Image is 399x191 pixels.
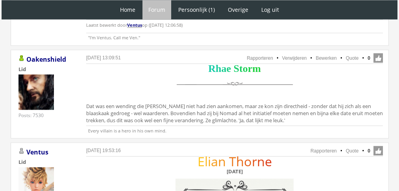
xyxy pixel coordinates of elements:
[208,152,211,170] span: i
[205,152,208,170] span: l
[174,75,296,93] img: scheidingslijn.png
[265,152,272,170] span: e
[86,55,121,60] a: [DATE] 13:09:51
[127,22,142,28] a: Ventus
[18,65,74,72] div: Lid
[18,158,74,165] div: Lid
[316,55,336,61] a: Bewerken
[234,62,239,74] span: S
[243,62,248,74] span: o
[346,148,359,153] a: Quote
[310,148,337,153] a: Rapporteren
[18,148,25,154] img: Gebruiker is offline
[18,74,54,110] img: Oakenshield
[26,147,48,156] a: Ventus
[257,152,265,170] span: n
[247,55,273,61] a: Rapporteren
[229,152,236,170] span: T
[86,19,383,31] p: Laatst bewerkt door op ([DATE] 12:06:58)
[282,55,307,61] a: Verwijderen
[221,62,226,74] span: a
[86,147,121,153] a: [DATE] 19:53:16
[252,152,257,170] span: r
[216,62,221,74] span: h
[26,55,66,63] a: Oakenshield
[218,152,226,170] span: n
[198,152,205,170] span: E
[346,55,359,61] a: Quote
[86,65,383,125] div: Dat was een wending die [PERSON_NAME] niet had zien aankomen, maar ze kon zijn directheid - zonde...
[252,62,261,74] span: m
[211,152,218,170] span: a
[86,33,383,40] p: "I'm Ventus. Call me Ven."
[86,125,383,133] p: Every villain is a hero in his own mind.
[239,62,243,74] span: t
[373,146,383,155] span: Like deze post
[248,62,253,74] span: r
[227,167,243,174] b: [DATE]
[236,152,244,170] span: h
[208,62,216,74] span: R
[18,55,25,61] img: Gebruiker is online
[18,112,44,118] div: Posts: 7530
[368,54,370,61] span: 0
[244,152,252,170] span: o
[226,62,231,74] span: e
[368,147,370,154] span: 0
